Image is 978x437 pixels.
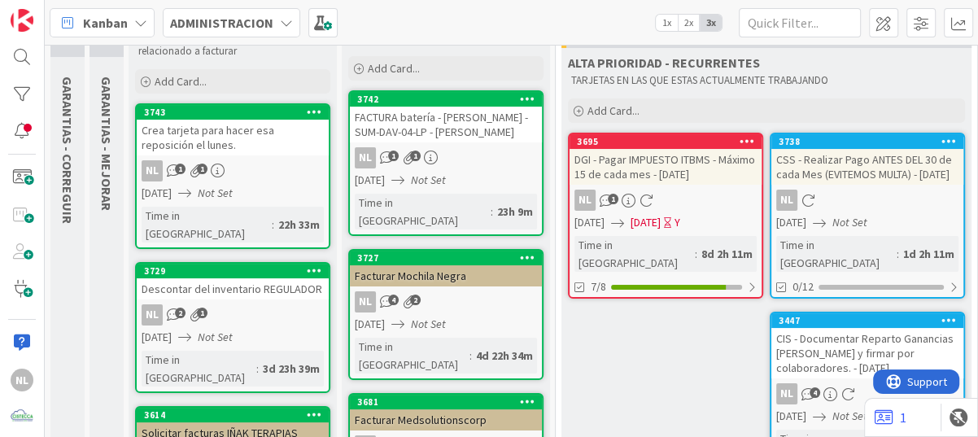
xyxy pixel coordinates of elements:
div: Y [675,214,680,231]
span: 2 [410,295,421,305]
span: GARANTIAS - CORREGUIR [59,76,76,224]
div: NL [142,160,163,181]
div: Time in [GEOGRAPHIC_DATA] [142,207,272,243]
span: : [897,245,899,263]
a: 3727Facturar Mochila NegraNL[DATE]Not SetTime in [GEOGRAPHIC_DATA]:4d 22h 34m [348,249,544,380]
div: 3447 [779,315,963,326]
div: DGI - Pagar IMPUESTO ITBMS - Máximo 15 de cada mes - [DATE] [570,149,762,185]
i: Not Set [198,186,233,200]
span: GARANTIAS - MEJORAR [98,76,115,211]
span: 1 [197,308,207,318]
img: Visit kanbanzone.com [11,9,33,32]
div: 3727 [357,252,542,264]
div: NL [350,147,542,168]
div: 3614 [137,408,329,422]
div: NL [776,190,797,211]
div: 3727Facturar Mochila Negra [350,251,542,286]
div: Facturar Mochila Negra [350,265,542,286]
span: : [256,360,259,378]
a: 1 [875,408,906,427]
div: 3614 [144,409,329,421]
span: 4 [388,295,399,305]
span: [DATE] [355,172,385,189]
div: 3729 [144,265,329,277]
div: NL [11,369,33,391]
span: [DATE] [776,214,806,231]
img: avatar [11,405,33,428]
div: NL [355,291,376,312]
div: 3695 [570,134,762,149]
span: [DATE] [574,214,605,231]
div: 3742 [350,92,542,107]
a: 3743Crea tarjeta para hacer esa reposición el lunes.NL[DATE]Not SetTime in [GEOGRAPHIC_DATA]:22h 33m [135,103,330,249]
div: 3d 23h 39m [259,360,324,378]
div: Time in [GEOGRAPHIC_DATA] [355,338,469,374]
div: 3681 [350,395,542,409]
span: Add Card... [587,103,640,118]
div: 3727 [350,251,542,265]
span: Add Card... [368,61,420,76]
div: 8d 2h 11m [697,245,757,263]
div: 3695 [577,136,762,147]
div: 22h 33m [274,216,324,234]
i: Not Set [198,330,233,344]
div: NL [137,160,329,181]
div: FACTURA batería - [PERSON_NAME] - SUM-DAV-04-LP - [PERSON_NAME] [350,107,542,142]
div: CSS - Realizar Pago ANTES DEL 30 de cada Mes (EVITEMOS MULTA) - [DATE] [771,149,963,185]
div: Time in [GEOGRAPHIC_DATA] [574,236,695,272]
span: [DATE] [142,329,172,346]
span: Kanban [83,13,128,33]
span: : [469,347,472,365]
span: 3x [700,15,722,31]
span: [DATE] [776,408,806,425]
div: Time in [GEOGRAPHIC_DATA] [142,351,256,387]
span: : [695,245,697,263]
div: 3743 [137,105,329,120]
div: NL [570,190,762,211]
i: Not Set [411,173,446,187]
div: 3729Descontar del inventario REGULADOR [137,264,329,299]
span: Support [34,2,74,22]
i: Not Set [832,215,867,229]
div: 3681Facturar Medsolutionscorp [350,395,542,430]
div: 3447CIS - Documentar Reparto Ganancias [PERSON_NAME] y firmar por colaboradores. - [DATE] [771,313,963,378]
div: NL [137,304,329,326]
a: 3742FACTURA batería - [PERSON_NAME] - SUM-DAV-04-LP - [PERSON_NAME]NL[DATE]Not SetTime in [GEOGRA... [348,90,544,236]
span: 1 [388,151,399,161]
span: [DATE] [142,185,172,202]
div: NL [776,383,797,404]
div: 3743Crea tarjeta para hacer esa reposición el lunes. [137,105,329,155]
div: NL [142,304,163,326]
span: 1 [608,194,618,204]
span: 2 [175,308,186,318]
div: 3447 [771,313,963,328]
span: 1 [410,151,421,161]
span: 4 [810,387,820,398]
div: 23h 9m [493,203,537,221]
div: 3738 [779,136,963,147]
div: CIS - Documentar Reparto Ganancias [PERSON_NAME] y firmar por colaboradores. - [DATE] [771,328,963,378]
div: NL [574,190,596,211]
div: 4d 22h 34m [472,347,537,365]
div: Facturar Medsolutionscorp [350,409,542,430]
div: 3742 [357,94,542,105]
div: 3729 [137,264,329,278]
span: 1 [175,164,186,174]
p: TARJETAS EN LAS QUE ESTAS ACTUALMENTE TRABAJANDO [571,74,962,87]
span: ALTA PRIORIDAD - RECURRENTES [568,55,760,71]
a: 3729Descontar del inventario REGULADORNL[DATE]Not SetTime in [GEOGRAPHIC_DATA]:3d 23h 39m [135,262,330,393]
div: 3742FACTURA batería - [PERSON_NAME] - SUM-DAV-04-LP - [PERSON_NAME] [350,92,542,142]
a: 3695DGI - Pagar IMPUESTO ITBMS - Máximo 15 de cada mes - [DATE]NL[DATE][DATE]YTime in [GEOGRAPHIC... [568,133,763,299]
div: 3681 [357,396,542,408]
div: NL [350,291,542,312]
span: [DATE] [631,214,661,231]
div: 3743 [144,107,329,118]
span: : [491,203,493,221]
div: Time in [GEOGRAPHIC_DATA] [776,236,897,272]
a: 3738CSS - Realizar Pago ANTES DEL 30 de cada Mes (EVITEMOS MULTA) - [DATE]NL[DATE]Not SetTime in ... [770,133,965,299]
div: 3695DGI - Pagar IMPUESTO ITBMS - Máximo 15 de cada mes - [DATE] [570,134,762,185]
span: 2x [678,15,700,31]
span: 7/8 [591,278,606,295]
span: 0/12 [792,278,814,295]
i: Not Set [411,317,446,331]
